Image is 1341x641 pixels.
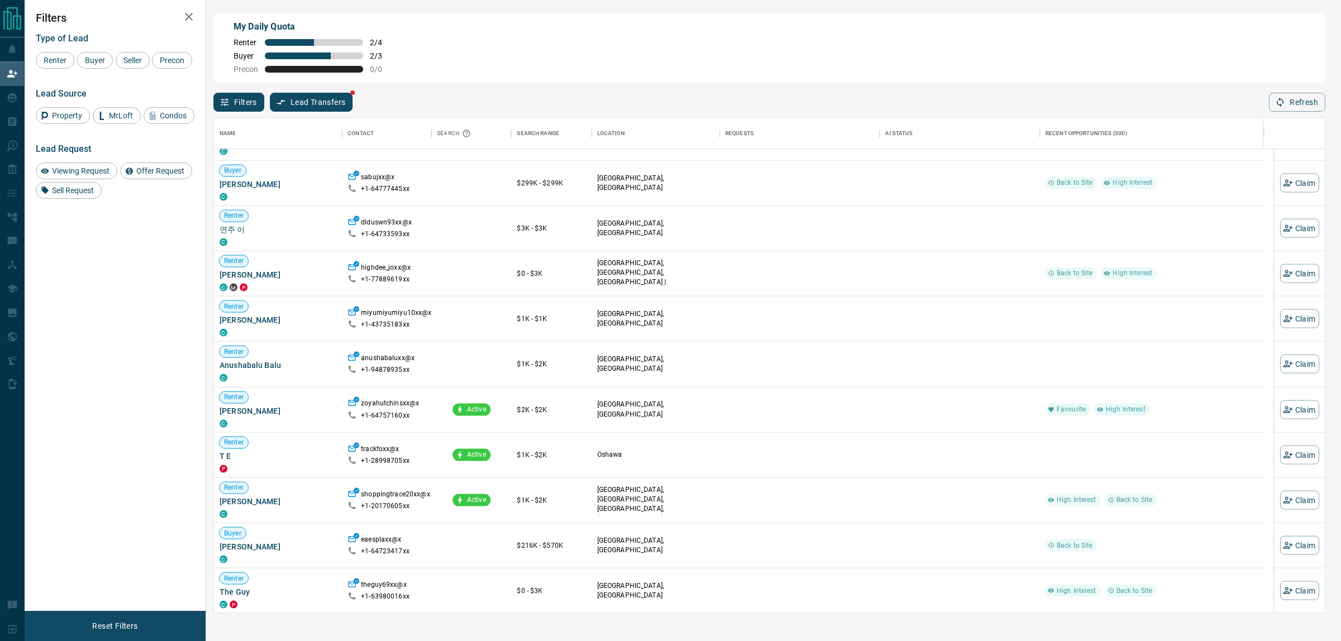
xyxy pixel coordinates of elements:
p: +1- 64723417xx [361,547,410,556]
span: Property [48,111,86,120]
span: High Interest [1052,495,1101,505]
p: +1- 94878935xx [361,365,410,375]
span: Buyer [220,166,246,175]
div: Name [214,118,342,149]
div: condos.ca [220,419,227,427]
span: The Guy [220,586,336,597]
span: MrLoft [105,111,137,120]
span: Lead Source [36,88,87,99]
div: property.ca [220,465,227,472]
div: Condos [144,107,194,124]
span: Lead Request [36,143,91,154]
div: AI Status [885,118,912,149]
button: Filters [213,93,264,112]
button: Claim [1280,445,1319,464]
span: [PERSON_NAME] [220,314,336,326]
p: $0 - $3K [517,269,586,279]
p: [GEOGRAPHIC_DATA], [GEOGRAPHIC_DATA], [GEOGRAPHIC_DATA], [GEOGRAPHIC_DATA] [597,485,714,524]
span: 2 / 4 [370,38,394,47]
p: My Daily Quota [234,20,394,34]
span: Offer Request [132,166,188,175]
div: Offer Request [120,162,192,179]
p: $299K - $299K [517,178,586,188]
p: theguy69xx@x [361,580,407,592]
span: High Interest [1108,178,1157,188]
div: Contact [348,118,374,149]
div: condos.ca [220,284,227,291]
span: Favourite [1052,405,1090,414]
span: High Interest [1108,269,1157,278]
button: Lead Transfers [270,93,353,112]
div: condos.ca [220,329,227,337]
button: Claim [1280,264,1319,283]
p: +1- 64757160xx [361,410,410,420]
p: [GEOGRAPHIC_DATA], [GEOGRAPHIC_DATA] [597,355,714,374]
span: Seller [120,56,146,65]
span: Back to Site [1052,178,1097,188]
div: Seller [116,52,150,69]
div: Sell Request [36,182,102,199]
div: condos.ca [220,193,227,200]
div: condos.ca [220,601,227,609]
p: [GEOGRAPHIC_DATA], [GEOGRAPHIC_DATA] [597,581,714,600]
p: [GEOGRAPHIC_DATA], [GEOGRAPHIC_DATA] [597,536,714,555]
div: Contact [342,118,431,149]
span: Renter [234,38,258,47]
span: Back to Site [1112,586,1157,595]
p: [GEOGRAPHIC_DATA], [GEOGRAPHIC_DATA] [597,400,714,419]
p: Oshawa [597,450,714,460]
span: Buyer [220,528,246,538]
p: $0 - $3K [517,586,586,596]
p: +1- 28998705xx [361,456,410,465]
p: [GEOGRAPHIC_DATA], [GEOGRAPHIC_DATA], [GEOGRAPHIC_DATA] | [GEOGRAPHIC_DATA] [597,259,714,297]
p: dlduswn93xx@x [361,217,412,229]
div: Precon [152,52,192,69]
div: Search Range [517,118,559,149]
p: miyumiyumiyu10xx@x [361,308,431,320]
span: Renter [220,573,248,583]
span: Renter [220,302,248,311]
h2: Filters [36,11,194,25]
div: Property [36,107,90,124]
button: Refresh [1269,93,1325,112]
span: Buyer [81,56,109,65]
div: condos.ca [220,238,227,246]
p: $1K - $1K [517,314,586,324]
p: [GEOGRAPHIC_DATA], [GEOGRAPHIC_DATA] [597,218,714,237]
p: $1K - $2K [517,495,586,505]
div: condos.ca [220,374,227,382]
div: Name [220,118,236,149]
span: Anushabalu Balu [220,360,336,371]
p: eaesplaxx@x [361,535,401,547]
span: [PERSON_NAME] [220,496,336,507]
button: Claim [1280,173,1319,192]
p: shoppingtrace20xx@x [361,489,430,501]
p: $3K - $3K [517,223,586,233]
p: zoyahutchinsxx@x [361,399,419,410]
div: Requests [725,118,754,149]
span: [PERSON_NAME] [220,405,336,416]
span: Renter [220,438,248,447]
span: Viewing Request [48,166,113,175]
div: mrloft.ca [230,284,237,291]
span: Sell Request [48,186,98,195]
span: Renter [220,483,248,492]
p: $216K - $570K [517,540,586,551]
span: Back to Site [1112,495,1157,505]
p: +1- 43735183xx [361,320,410,329]
span: Renter [220,347,248,356]
div: property.ca [240,284,248,291]
span: High Interest [1052,586,1101,595]
span: Active [463,495,491,505]
p: +1- 63980016xx [361,592,410,601]
span: Active [463,450,491,460]
p: highdee_joxx@x [361,262,411,274]
div: Renter [36,52,74,69]
p: +1- 64733593xx [361,229,410,238]
button: Claim [1280,491,1319,510]
span: Active [463,405,491,414]
div: AI Status [879,118,1040,149]
div: Viewing Request [36,162,117,179]
span: Precon [234,65,258,74]
div: Search [437,118,474,149]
